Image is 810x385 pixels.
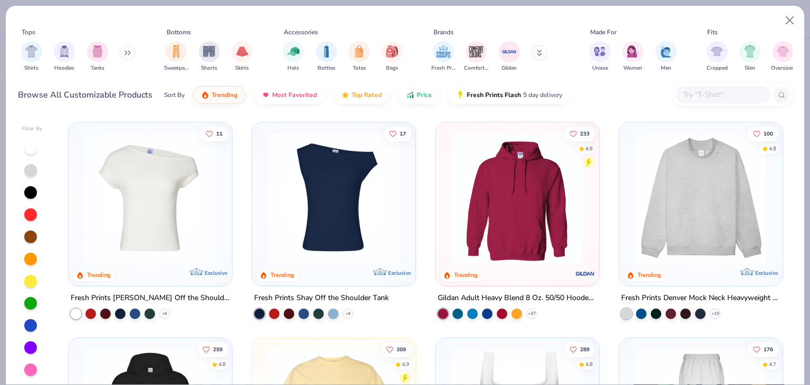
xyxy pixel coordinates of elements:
[707,41,728,72] button: filter button
[21,41,42,72] button: filter button
[164,41,188,72] button: filter button
[22,27,35,37] div: Tops
[25,45,37,57] img: Shirts Image
[91,64,104,72] span: Tanks
[199,41,220,72] button: filter button
[739,41,760,72] div: filter for Slim
[771,64,795,72] span: Oversized
[54,64,74,72] span: Hoodies
[707,41,728,72] div: filter for Cropped
[321,45,332,57] img: Bottles Image
[769,360,776,368] div: 4.7
[164,41,188,72] div: filter for Sweatpants
[594,45,606,57] img: Unisex Image
[711,311,719,317] span: + 10
[79,133,221,265] img: a1c94bf0-cbc2-4c5c-96ec-cab3b8502a7f
[397,346,406,352] span: 309
[170,45,182,57] img: Sweatpants Image
[580,346,590,352] span: 289
[755,269,777,276] span: Exclusive
[592,64,608,72] span: Unisex
[467,91,521,99] span: Fresh Prints Flash
[384,126,411,141] button: Like
[464,41,488,72] button: filter button
[283,41,304,72] button: filter button
[199,41,220,72] div: filter for Shorts
[590,41,611,72] button: filter button
[564,126,595,141] button: Like
[464,64,488,72] span: Comfort Colors
[745,64,755,72] span: Slim
[254,86,325,104] button: Most Favorited
[590,41,611,72] div: filter for Unisex
[446,133,589,265] img: 01756b78-01f6-4cc6-8d8a-3c30c1a0c8ac
[623,64,642,72] span: Women
[24,64,38,72] span: Shirts
[386,64,398,72] span: Bags
[236,45,248,57] img: Skirts Image
[433,27,454,37] div: Brands
[284,27,318,37] div: Accessories
[622,41,643,72] button: filter button
[630,133,772,265] img: f5d85501-0dbb-4ee4-b115-c08fa3845d83
[682,89,763,101] input: Try "T-Shirt"
[205,269,227,276] span: Exclusive
[232,41,253,72] button: filter button
[353,45,365,57] img: Totes Image
[523,89,562,101] span: 5 day delivery
[352,91,382,99] span: Top Rated
[54,41,75,72] button: filter button
[54,41,75,72] div: filter for Hoodies
[575,263,596,284] img: Gildan logo
[21,41,42,72] div: filter for Shirts
[201,126,228,141] button: Like
[438,292,597,305] div: Gildan Adult Heavy Blend 8 Oz. 50/50 Hooded Sweatshirt
[660,45,672,57] img: Men Image
[219,360,226,368] div: 4.8
[254,292,389,305] div: Fresh Prints Shay Off the Shoulder Tank
[59,45,70,57] img: Hoodies Image
[345,311,351,317] span: + 6
[748,126,778,141] button: Like
[162,311,167,317] span: + 6
[18,89,152,101] div: Browse All Customizable Products
[193,86,245,104] button: Trending
[349,41,370,72] button: filter button
[585,145,593,152] div: 4.8
[627,45,639,57] img: Women Image
[777,45,789,57] img: Oversized Image
[381,342,411,357] button: Like
[622,41,643,72] div: filter for Women
[283,41,304,72] div: filter for Hats
[316,41,337,72] div: filter for Bottles
[502,64,517,72] span: Gildan
[317,64,335,72] span: Bottles
[769,145,776,152] div: 4.8
[580,131,590,136] span: 233
[272,91,317,99] span: Most Favorited
[232,41,253,72] div: filter for Skirts
[621,292,780,305] div: Fresh Prints Denver Mock Neck Heavyweight Sweatshirt
[382,41,403,72] button: filter button
[707,64,728,72] span: Cropped
[382,41,403,72] div: filter for Bags
[771,41,795,72] div: filter for Oversized
[353,64,366,72] span: Totes
[527,311,535,317] span: + 37
[464,41,488,72] div: filter for Comfort Colors
[386,45,398,57] img: Bags Image
[167,27,191,37] div: Bottoms
[456,91,465,99] img: flash.gif
[341,91,350,99] img: TopRated.gif
[417,91,432,99] span: Price
[287,64,299,72] span: Hats
[655,41,677,72] div: filter for Men
[262,91,270,99] img: most_fav.gif
[661,64,671,72] span: Men
[87,41,108,72] div: filter for Tanks
[707,27,718,37] div: Fits
[92,45,103,57] img: Tanks Image
[87,41,108,72] button: filter button
[585,360,593,368] div: 4.8
[388,269,411,276] span: Exclusive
